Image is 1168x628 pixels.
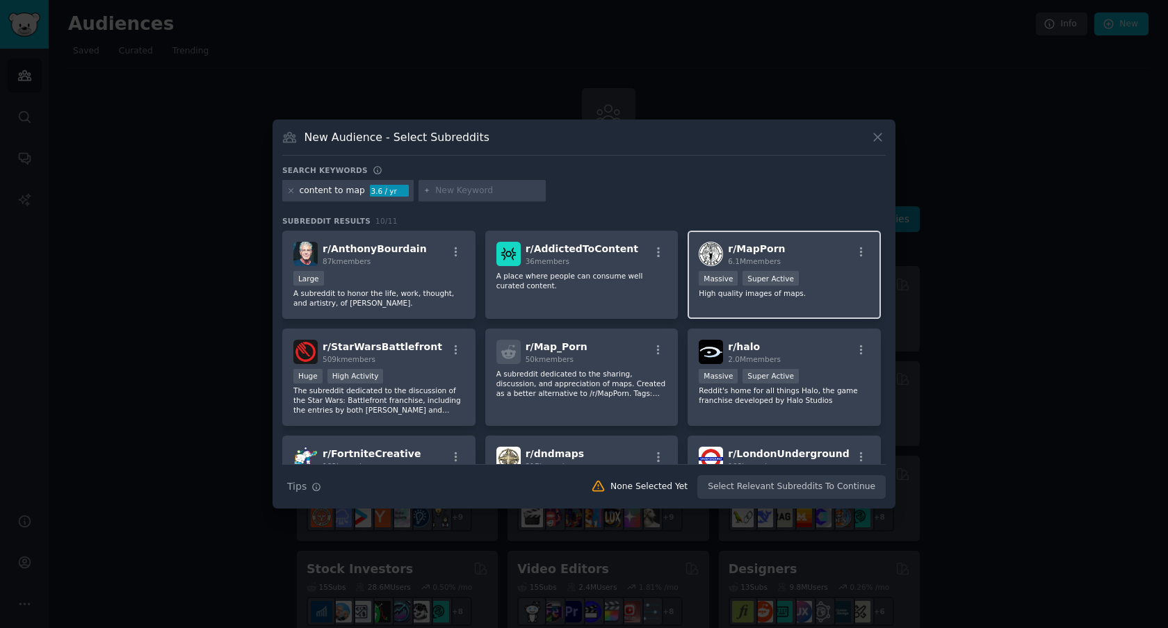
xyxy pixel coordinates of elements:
[435,185,541,197] input: New Keyword
[728,355,781,363] span: 2.0M members
[300,185,365,197] div: content to map
[743,369,799,383] div: Super Active
[699,242,723,266] img: MapPorn
[526,448,584,459] span: r/ dndmaps
[293,271,324,286] div: Large
[728,243,785,254] span: r/ MapPorn
[526,462,578,470] span: 317k members
[699,386,870,405] p: Reddit's home for all things Halo, the game franchise developed by Halo Studios
[699,271,738,286] div: Massive
[699,369,738,383] div: Massive
[327,369,384,383] div: High Activity
[293,340,318,364] img: StarWarsBattlefront
[743,271,799,286] div: Super Active
[496,242,521,266] img: AddictedToContent
[282,216,371,226] span: Subreddit Results
[728,341,760,352] span: r/ halo
[305,130,489,144] h3: New Audience - Select Subreddits
[323,462,375,470] span: 182k members
[293,386,464,415] p: The subreddit dedicated to the discussion of the Star Wars: Battlefront franchise, including the ...
[699,447,723,471] img: LondonUnderground
[728,462,781,470] span: 103k members
[323,355,375,363] span: 509k members
[526,243,638,254] span: r/ AddictedToContent
[526,355,574,363] span: 50k members
[282,165,368,175] h3: Search keywords
[293,288,464,308] p: A subreddit to honor the life, work, thought, and artistry, of [PERSON_NAME].
[610,481,688,493] div: None Selected Yet
[370,185,409,197] div: 3.6 / yr
[699,340,723,364] img: halo
[293,242,318,266] img: AnthonyBourdain
[728,448,849,459] span: r/ LondonUnderground
[323,257,371,265] span: 87k members
[496,271,667,290] p: A place where people can consume well curated content.
[728,257,781,265] span: 6.1M members
[287,479,307,494] span: Tips
[282,474,326,499] button: Tips
[699,288,870,298] p: High quality images of maps.
[323,341,442,352] span: r/ StarWarsBattlefront
[496,369,667,398] p: A subreddit dedicated to the sharing, discussion, and appreciation of maps. Created as a better a...
[323,448,421,459] span: r/ FortniteCreative
[526,257,569,265] span: 36 members
[526,341,587,352] span: r/ Map_Porn
[293,369,323,383] div: Huge
[375,217,398,225] span: 10 / 11
[323,243,427,254] span: r/ AnthonyBourdain
[293,447,318,471] img: FortniteCreative
[496,447,521,471] img: dndmaps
